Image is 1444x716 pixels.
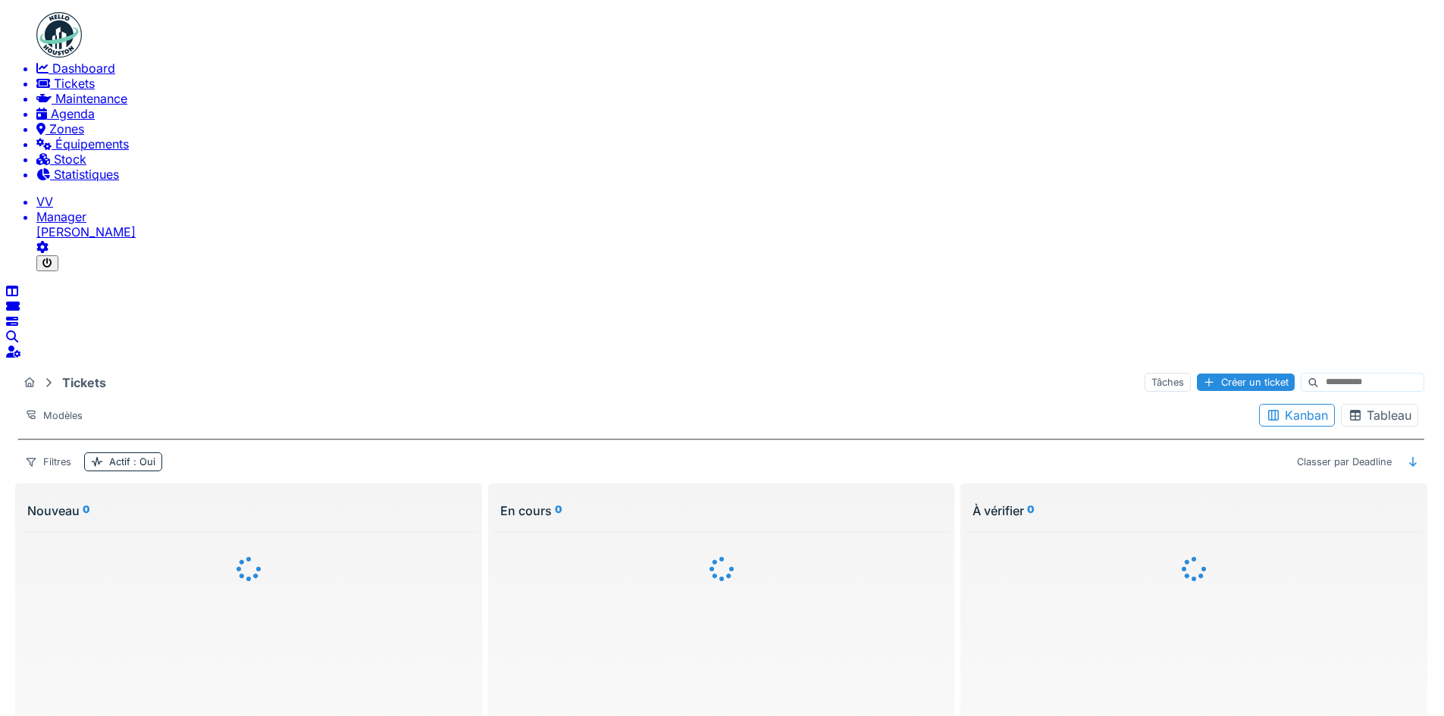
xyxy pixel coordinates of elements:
[18,406,89,425] div: Modèles
[55,91,127,106] span: Maintenance
[27,503,470,518] div: Nouveau
[973,503,1415,518] div: À vérifier
[18,452,78,471] div: Filtres
[1027,503,1034,518] sup: 0
[36,121,1438,136] a: Zones
[56,375,112,390] strong: Tickets
[36,194,1438,209] li: VV
[1348,408,1411,423] div: Tableau
[36,152,1438,167] a: Stock
[36,136,1438,152] a: Équipements
[36,209,1438,239] li: [PERSON_NAME]
[36,106,1438,121] a: Agenda
[36,167,1438,182] a: Statistiques
[36,194,1438,239] a: VV Manager[PERSON_NAME]
[54,152,86,167] span: Stock
[36,76,1438,91] a: Tickets
[130,456,155,467] span: : Oui
[51,106,95,121] span: Agenda
[1266,408,1328,423] div: Kanban
[52,61,115,76] span: Dashboard
[54,167,119,182] span: Statistiques
[500,503,943,518] div: En cours
[1197,374,1295,391] div: Créer un ticket
[54,76,95,91] span: Tickets
[49,121,84,136] span: Zones
[36,209,1438,224] div: Manager
[83,503,89,518] sup: 0
[109,456,155,467] div: Actif
[36,61,1438,76] a: Dashboard
[36,91,1438,106] a: Maintenance
[36,12,82,58] img: Badge_color-CXgf-gQk.svg
[555,503,562,518] sup: 0
[55,136,129,152] span: Équipements
[1290,452,1399,471] div: Classer par Deadline
[1145,373,1191,392] div: Tâches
